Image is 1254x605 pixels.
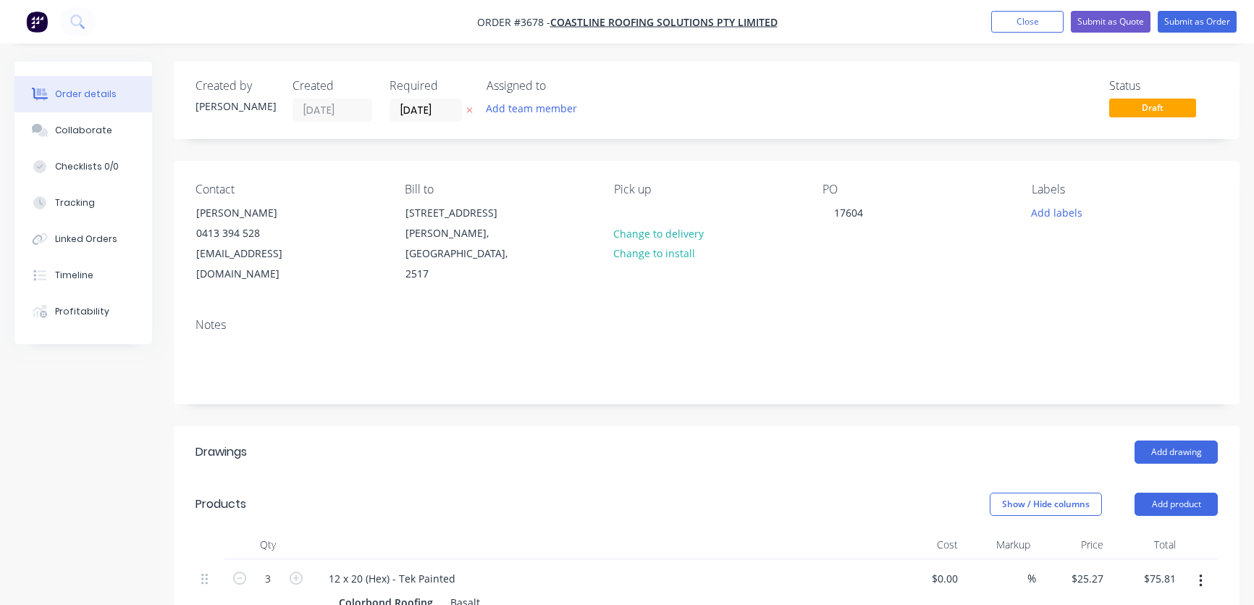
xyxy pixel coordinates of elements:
button: Add labels [1024,202,1090,222]
button: Submit as Quote [1071,11,1150,33]
button: Change to delivery [605,223,711,243]
button: Add team member [479,99,585,118]
div: Created [293,79,372,93]
div: 17604 [822,202,875,223]
span: Draft [1109,99,1196,117]
div: Order details [55,88,117,101]
div: Tracking [55,196,95,209]
button: Submit as Order [1158,11,1237,33]
div: [PERSON_NAME], [GEOGRAPHIC_DATA], 2517 [405,223,526,284]
div: Pick up [614,183,800,196]
button: Close [991,11,1064,33]
a: COASTLINE ROOFING SOLUTIONS PTY LIMITED [550,15,778,29]
div: PO [822,183,1009,196]
div: Bill to [405,183,591,196]
div: [PERSON_NAME] [196,203,316,223]
button: Profitability [14,293,152,330]
div: Labels [1032,183,1218,196]
button: Add team member [487,99,585,118]
div: Assigned to [487,79,631,93]
div: Cost [891,530,964,559]
div: [STREET_ADDRESS][PERSON_NAME], [GEOGRAPHIC_DATA], 2517 [393,202,538,285]
div: Qty [224,530,311,559]
div: Total [1109,530,1182,559]
button: Show / Hide columns [990,493,1102,516]
div: Price [1036,530,1109,559]
div: Created by [195,79,275,93]
button: Collaborate [14,112,152,149]
div: Linked Orders [55,233,117,246]
div: Markup [964,530,1037,559]
div: [PERSON_NAME] [195,99,275,114]
div: [EMAIL_ADDRESS][DOMAIN_NAME] [196,243,316,284]
div: Products [195,496,246,513]
div: Profitability [55,305,109,318]
button: Add product [1135,493,1218,516]
span: % [1027,570,1036,587]
img: Factory [26,11,48,33]
div: [STREET_ADDRESS] [405,203,526,223]
div: Timeline [55,269,93,282]
button: Linked Orders [14,221,152,257]
div: [PERSON_NAME]0413 394 528[EMAIL_ADDRESS][DOMAIN_NAME] [184,202,329,285]
div: Drawings [195,443,247,461]
div: 0413 394 528 [196,223,316,243]
div: Status [1109,79,1218,93]
button: Add drawing [1135,441,1218,464]
button: Change to install [605,243,702,263]
div: Contact [195,183,382,196]
button: Checklists 0/0 [14,149,152,185]
button: Order details [14,76,152,112]
div: Checklists 0/0 [55,160,119,173]
button: Tracking [14,185,152,221]
button: Timeline [14,257,152,293]
div: 12 x 20 (Hex) - Tek Painted [317,568,467,589]
div: Notes [195,318,1218,332]
div: Required [390,79,469,93]
div: Collaborate [55,124,112,137]
span: Order #3678 - [477,15,550,29]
